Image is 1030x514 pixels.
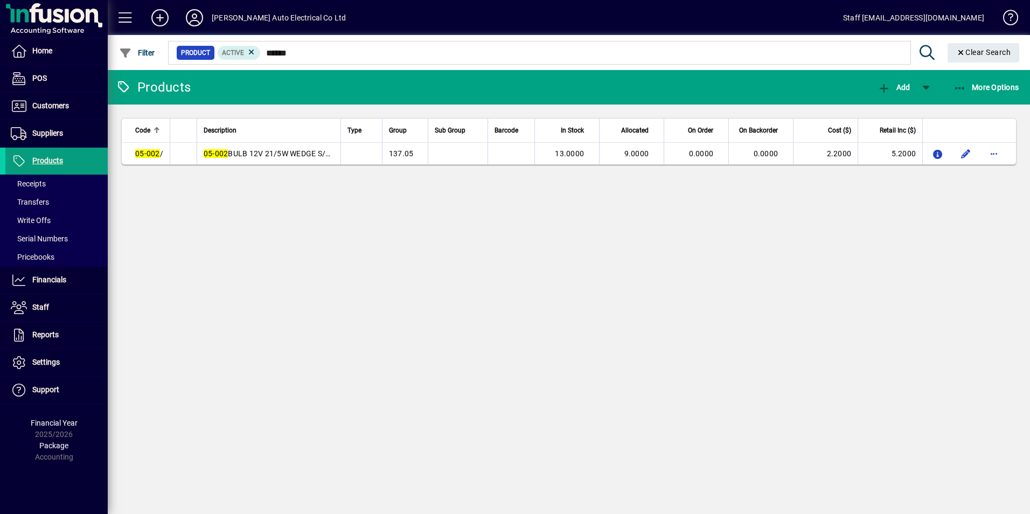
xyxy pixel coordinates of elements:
[880,124,916,136] span: Retail Inc ($)
[32,330,59,339] span: Reports
[32,358,60,366] span: Settings
[957,145,975,162] button: Edit
[5,120,108,147] a: Suppliers
[347,124,361,136] span: Type
[32,129,63,137] span: Suppliers
[5,230,108,248] a: Serial Numbers
[995,2,1017,37] a: Knowledge Base
[135,124,163,136] div: Code
[624,149,649,158] span: 9.0000
[606,124,658,136] div: Allocated
[222,49,244,57] span: Active
[5,377,108,404] a: Support
[204,124,334,136] div: Description
[671,124,723,136] div: On Order
[954,83,1019,92] span: More Options
[177,8,212,27] button: Profile
[347,124,375,136] div: Type
[204,149,228,158] em: 05-002
[32,385,59,394] span: Support
[135,149,163,158] span: /
[793,143,858,164] td: 2.2000
[32,74,47,82] span: POS
[5,93,108,120] a: Customers
[5,267,108,294] a: Financials
[735,124,788,136] div: On Backorder
[31,419,78,427] span: Financial Year
[951,78,1022,97] button: More Options
[828,124,851,136] span: Cost ($)
[5,349,108,376] a: Settings
[5,248,108,266] a: Pricebooks
[116,43,158,62] button: Filter
[204,149,341,158] span: BULB 12V 21/5W WEDGE S/TAIL
[218,46,261,60] mat-chip: Activation Status: Active
[878,83,910,92] span: Add
[5,175,108,193] a: Receipts
[119,48,155,57] span: Filter
[688,124,713,136] span: On Order
[11,234,68,243] span: Serial Numbers
[389,124,407,136] span: Group
[5,322,108,349] a: Reports
[135,124,150,136] span: Code
[32,101,69,110] span: Customers
[11,179,46,188] span: Receipts
[32,303,49,311] span: Staff
[5,65,108,92] a: POS
[143,8,177,27] button: Add
[212,9,346,26] div: [PERSON_NAME] Auto Electrical Co Ltd
[5,193,108,211] a: Transfers
[435,124,465,136] span: Sub Group
[689,149,714,158] span: 0.0000
[875,78,913,97] button: Add
[32,46,52,55] span: Home
[181,47,210,58] span: Product
[5,294,108,321] a: Staff
[739,124,778,136] span: On Backorder
[32,275,66,284] span: Financials
[843,9,984,26] div: Staff [EMAIL_ADDRESS][DOMAIN_NAME]
[435,124,481,136] div: Sub Group
[495,124,528,136] div: Barcode
[135,149,160,158] em: 05-002
[116,79,191,96] div: Products
[11,216,51,225] span: Write Offs
[621,124,649,136] span: Allocated
[754,149,778,158] span: 0.0000
[5,211,108,230] a: Write Offs
[5,38,108,65] a: Home
[985,145,1003,162] button: More options
[389,124,421,136] div: Group
[11,198,49,206] span: Transfers
[948,43,1020,62] button: Clear
[956,48,1011,57] span: Clear Search
[858,143,922,164] td: 5.2000
[39,441,68,450] span: Package
[555,149,584,158] span: 13.0000
[32,156,63,165] span: Products
[561,124,584,136] span: In Stock
[495,124,518,136] span: Barcode
[204,124,236,136] span: Description
[11,253,54,261] span: Pricebooks
[541,124,594,136] div: In Stock
[389,149,414,158] span: 137.05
